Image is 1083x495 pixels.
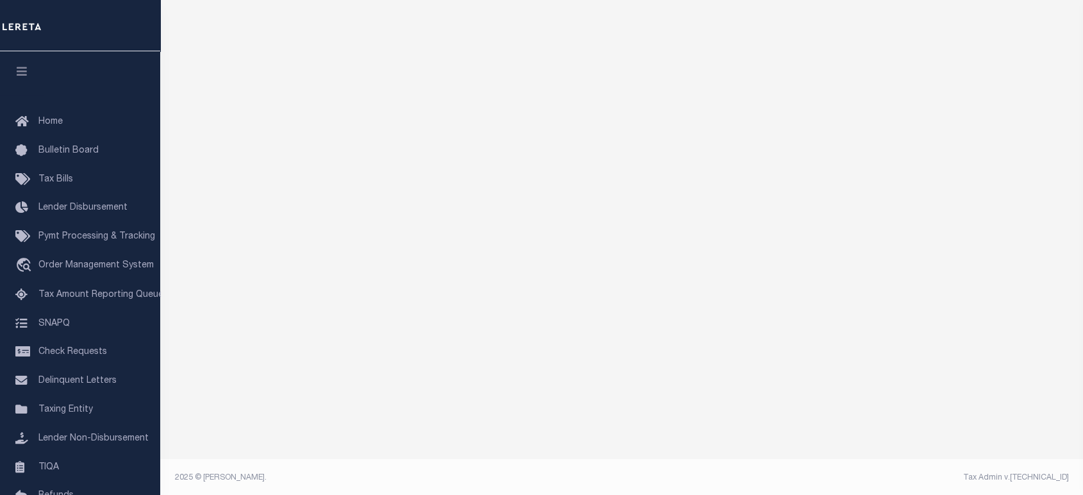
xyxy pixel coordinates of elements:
[631,472,1069,483] div: Tax Admin v.[TECHNICAL_ID]
[38,462,59,471] span: TIQA
[38,434,149,443] span: Lender Non-Disbursement
[38,203,128,212] span: Lender Disbursement
[38,232,155,241] span: Pymt Processing & Tracking
[38,290,163,299] span: Tax Amount Reporting Queue
[38,405,93,414] span: Taxing Entity
[38,261,154,270] span: Order Management System
[15,258,36,274] i: travel_explore
[38,348,107,357] span: Check Requests
[38,376,117,385] span: Delinquent Letters
[165,472,622,483] div: 2025 © [PERSON_NAME].
[38,117,63,126] span: Home
[38,146,99,155] span: Bulletin Board
[38,319,70,328] span: SNAPQ
[38,175,73,184] span: Tax Bills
